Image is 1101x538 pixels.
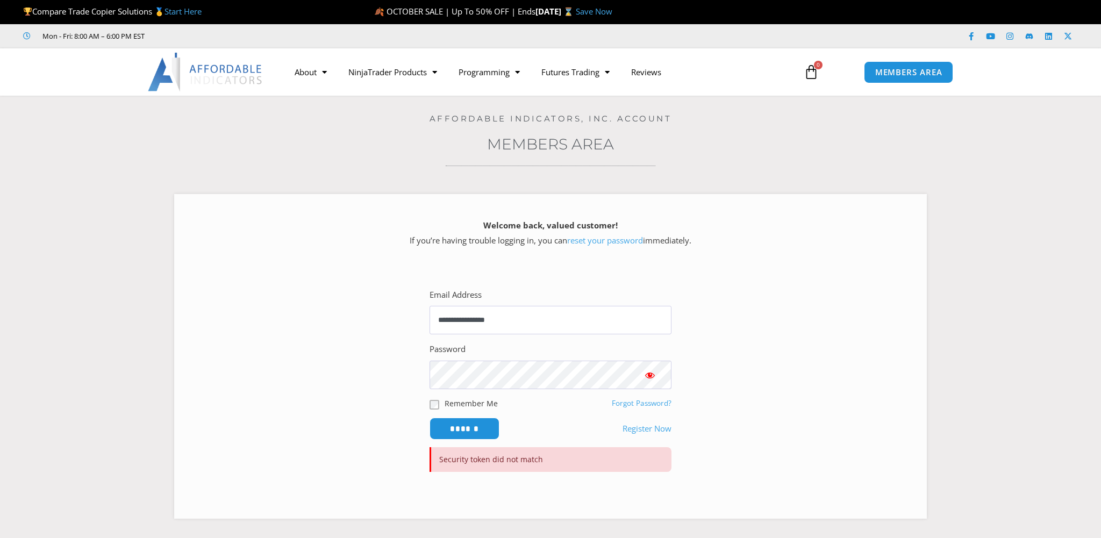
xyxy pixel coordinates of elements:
a: About [284,60,338,84]
label: Email Address [430,288,482,303]
label: Password [430,342,466,357]
a: Programming [448,60,531,84]
p: Security token did not match [430,447,671,472]
strong: Welcome back, valued customer! [483,220,618,231]
a: Affordable Indicators, Inc. Account [430,113,672,124]
a: MEMBERS AREA [864,61,954,83]
a: NinjaTrader Products [338,60,448,84]
a: 0 [788,56,835,88]
a: Start Here [165,6,202,17]
span: MEMBERS AREA [875,68,942,76]
img: 🏆 [24,8,32,16]
nav: Menu [284,60,791,84]
span: Mon - Fri: 8:00 AM – 6:00 PM EST [40,30,145,42]
a: Reviews [620,60,672,84]
span: Compare Trade Copier Solutions 🥇 [23,6,202,17]
span: 0 [814,61,823,69]
p: If you’re having trouble logging in, you can immediately. [193,218,908,248]
a: Register Now [623,421,671,436]
a: Forgot Password? [612,398,671,408]
span: 🍂 OCTOBER SALE | Up To 50% OFF | Ends [374,6,535,17]
button: Show password [628,361,671,389]
a: Save Now [576,6,612,17]
label: Remember Me [445,398,498,409]
iframe: Customer reviews powered by Trustpilot [160,31,321,41]
a: Members Area [487,135,614,153]
img: LogoAI | Affordable Indicators – NinjaTrader [148,53,263,91]
a: reset your password [567,235,643,246]
a: Futures Trading [531,60,620,84]
strong: [DATE] ⌛ [535,6,576,17]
